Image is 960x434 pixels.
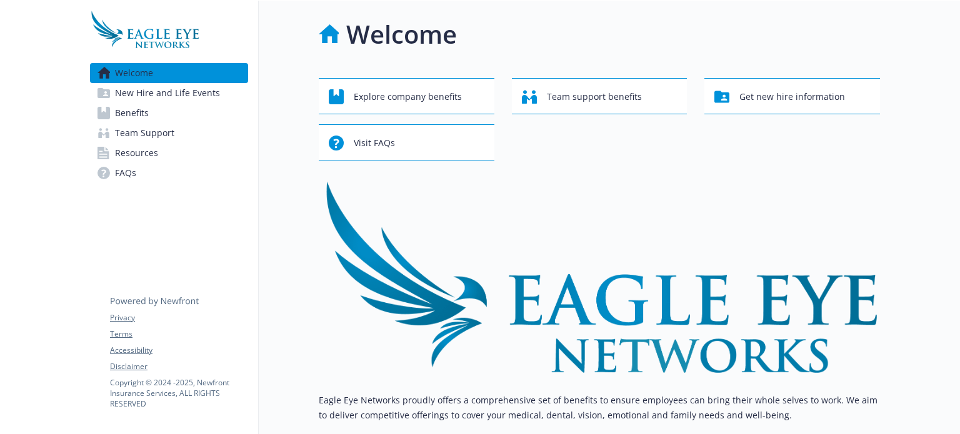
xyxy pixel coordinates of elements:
[90,123,248,143] a: Team Support
[90,143,248,163] a: Resources
[319,393,880,423] p: Eagle Eye Networks proudly offers a comprehensive set of benefits to ensure employees can bring t...
[319,124,494,160] button: Visit FAQs
[547,85,642,109] span: Team support benefits
[115,163,136,183] span: FAQs
[90,63,248,83] a: Welcome
[319,180,880,373] img: overview page banner
[110,377,247,409] p: Copyright © 2024 - 2025 , Newfront Insurance Services, ALL RIGHTS RESERVED
[704,78,880,114] button: Get new hire information
[90,163,248,183] a: FAQs
[90,103,248,123] a: Benefits
[90,83,248,103] a: New Hire and Life Events
[512,78,687,114] button: Team support benefits
[739,85,845,109] span: Get new hire information
[115,103,149,123] span: Benefits
[346,16,457,53] h1: Welcome
[115,63,153,83] span: Welcome
[115,143,158,163] span: Resources
[110,361,247,372] a: Disclaimer
[115,83,220,103] span: New Hire and Life Events
[354,85,462,109] span: Explore company benefits
[110,328,247,340] a: Terms
[110,345,247,356] a: Accessibility
[110,312,247,323] a: Privacy
[354,131,395,155] span: Visit FAQs
[319,78,494,114] button: Explore company benefits
[115,123,174,143] span: Team Support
